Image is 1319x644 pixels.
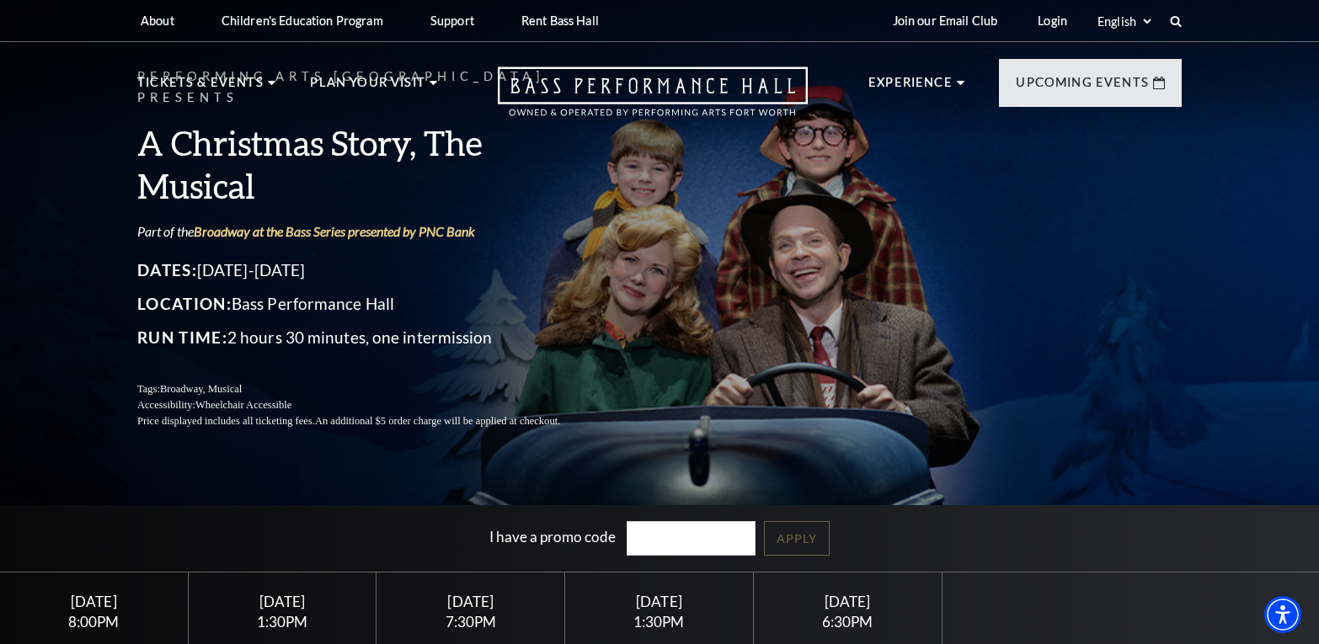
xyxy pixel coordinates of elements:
[1016,72,1149,103] p: Upcoming Events
[430,13,474,28] p: Support
[1094,13,1154,29] select: Select:
[141,13,174,28] p: About
[397,615,544,629] div: 7:30PM
[194,223,475,239] a: Broadway at the Bass Series presented by PNC Bank
[137,257,601,284] p: [DATE]-[DATE]
[1264,596,1301,633] div: Accessibility Menu
[137,294,232,313] span: Location:
[137,324,601,351] p: 2 hours 30 minutes, one intermission
[489,528,616,546] label: I have a promo code
[222,13,383,28] p: Children's Education Program
[137,381,601,397] p: Tags:
[208,615,355,629] div: 1:30PM
[137,260,197,279] span: Dates:
[195,399,291,411] span: Wheelchair Accessible
[137,413,601,429] p: Price displayed includes all ticketing fees.
[397,593,544,610] div: [DATE]
[868,72,953,103] p: Experience
[137,222,601,241] p: Part of the
[521,13,599,28] p: Rent Bass Hall
[315,415,560,427] span: An additional $5 order charge will be applied at checkout.
[20,593,168,610] div: [DATE]
[137,290,601,317] p: Bass Performance Hall
[208,593,355,610] div: [DATE]
[160,383,242,395] span: Broadway, Musical
[585,615,733,629] div: 1:30PM
[774,593,921,610] div: [DATE]
[774,615,921,629] div: 6:30PM
[310,72,425,103] p: Plan Your Visit
[137,397,601,413] p: Accessibility:
[585,593,733,610] div: [DATE]
[137,121,601,207] h3: A Christmas Story, The Musical
[137,327,227,347] span: Run Time:
[20,615,168,629] div: 8:00PM
[137,72,264,103] p: Tickets & Events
